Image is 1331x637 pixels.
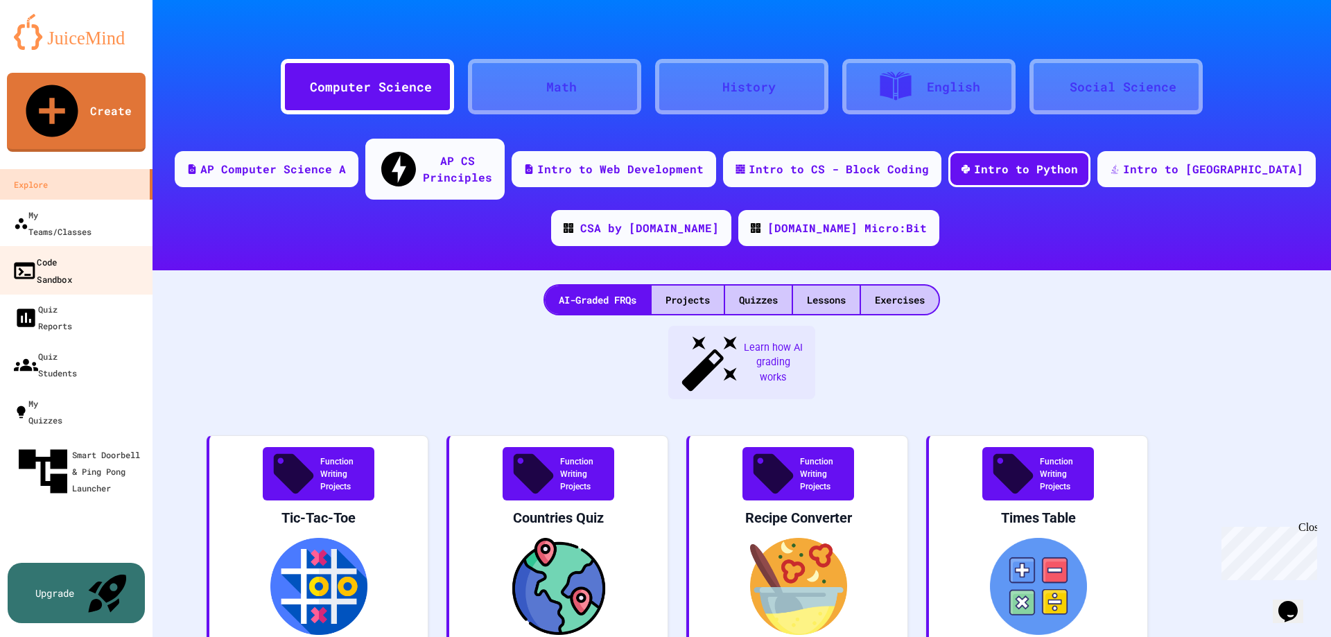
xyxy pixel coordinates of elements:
iframe: chat widget [1216,521,1317,580]
div: Countries Quiz [460,509,656,527]
div: CSA by [DOMAIN_NAME] [580,220,719,236]
div: Chat with us now!Close [6,6,96,88]
a: Create [7,73,146,152]
div: My Quizzes [14,395,62,428]
img: Countries Quiz [460,538,656,635]
div: [DOMAIN_NAME] Micro:Bit [767,220,927,236]
div: Lessons [793,286,860,314]
img: logo-orange.svg [14,14,139,50]
span: Learn how AI grading works [742,340,804,385]
div: Intro to Python [974,161,1078,177]
div: Times Table [940,509,1136,527]
div: Function Writing Projects [263,447,374,500]
div: Tic-Tac-Toe [220,509,417,527]
div: Intro to CS - Block Coding [749,161,929,177]
div: Quiz Reports [14,301,72,334]
div: Projects [652,286,724,314]
div: Quizzes [725,286,792,314]
div: Intro to [GEOGRAPHIC_DATA] [1123,161,1303,177]
div: Function Writing Projects [982,447,1094,500]
div: Exercises [861,286,939,314]
div: Recipe Converter [700,509,896,527]
div: Function Writing Projects [503,447,614,500]
iframe: chat widget [1273,582,1317,623]
div: Computer Science [310,78,432,96]
div: My Teams/Classes [14,207,92,240]
div: Social Science [1070,78,1176,96]
div: Intro to Web Development [537,161,704,177]
img: Recipe Converter [700,538,896,635]
div: English [927,78,980,96]
div: Math [546,78,577,96]
img: CODE_logo_RGB.png [564,223,573,233]
div: Upgrade [35,586,74,600]
div: History [722,78,776,96]
div: Code Sandbox [12,253,72,287]
img: Tic-Tac-Toe [220,538,417,635]
div: AP CS Principles [423,152,492,186]
div: Quiz Students [14,348,77,381]
div: Explore [14,176,48,193]
div: Function Writing Projects [742,447,854,500]
img: CODE_logo_RGB.png [751,223,760,233]
img: Times Table [940,538,1136,635]
div: Smart Doorbell & Ping Pong Launcher [14,442,147,500]
div: AI-Graded FRQs [545,286,650,314]
div: AP Computer Science A [200,161,346,177]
